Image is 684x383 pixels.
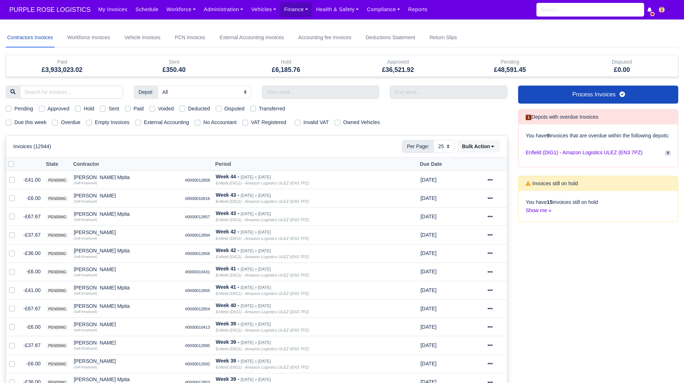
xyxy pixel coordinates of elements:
i: Enfield (DIG1) - Amazon Logistics ULEZ (EN3 7PZ) [216,255,309,259]
a: Compliance [363,3,404,17]
p: You have invoices that are overdue within the following depots: [526,132,671,140]
strong: Week 41 - [216,284,239,290]
small: #0000012855 [185,288,210,293]
small: [DATE] » [DATE] [241,175,271,179]
a: Schedule [131,3,162,17]
label: Pending [14,105,33,113]
small: (Self-Employed) [74,292,97,295]
small: #0000010431 [185,270,210,274]
small: (Self-Employed) [74,181,97,185]
a: Finance [280,3,312,17]
i: Enfield (DIG1) - Amazon Logistics ULEZ (EN3 7PZ) [216,273,309,277]
td: -£6.00 [20,355,43,373]
span: pending [46,288,68,293]
span: pending [46,214,68,220]
small: [DATE] » [DATE] [241,304,271,308]
td: -£6.00 [20,189,43,208]
small: [DATE] » [DATE] [241,359,271,364]
a: Workforce Invoices [66,28,112,47]
strong: Week 39 - [216,321,239,327]
label: External Accounting [144,118,189,127]
label: Transferred [259,105,285,113]
input: Search for invoices... [20,86,123,99]
td: -£67.67 [20,208,43,226]
td: -£6.00 [20,263,43,281]
small: #0000010616 [185,196,210,201]
a: Vehicle Invoices [123,28,162,47]
td: -£37.67 [20,336,43,355]
div: Disputed [571,58,673,66]
span: 1 month from now [420,324,437,330]
input: Search... [536,3,644,17]
div: Approved [347,58,448,66]
strong: Week 41 - [216,266,239,272]
small: (Self-Employed) [74,310,97,314]
small: #0000012894 [185,233,210,237]
div: Hold [230,55,342,77]
h6: Depots with overdue Invoices [526,114,598,120]
i: Enfield (DIG1) - Amazon Logistics ULEZ (EN3 7PZ) [216,218,309,222]
h5: £3,933,023.02 [11,66,113,74]
i: Enfield (DIG1) - Amazon Logistics ULEZ (EN3 7PZ) [216,365,309,369]
span: Enfield (DIG1) - Amazon Logistics ULEZ (EN3 7PZ) [526,149,642,157]
a: External Accounting Invoices [218,28,285,47]
a: Enfield (DIG1) - Amazon Logistics ULEZ (EN3 7PZ) 9 [526,146,671,160]
th: State [43,158,71,171]
i: Enfield (DIG1) - Amazon Logistics ULEZ (EN3 7PZ) [216,328,309,332]
strong: Week 42 - [216,247,239,253]
div: [PERSON_NAME] Mpita [74,175,179,180]
strong: Week 40 - [216,302,239,308]
small: [DATE] » [DATE] [241,285,271,290]
span: 1 [526,115,531,120]
span: pending [46,178,68,183]
a: Contractors Invoices [6,28,55,47]
span: Per Page: [402,140,434,153]
span: 2 months from now [420,250,437,256]
i: Enfield (DIG1) - Amazon Logistics ULEZ (EN3 7PZ) [216,181,309,185]
a: Deductions Statement [364,28,417,47]
div: Pending [454,55,566,77]
label: Disputed [224,105,245,113]
span: 2 months from now [420,195,437,201]
span: 1 month from now [420,342,437,348]
a: Return Slips [428,28,458,47]
div: Paid [6,55,118,77]
a: Administration [200,3,247,17]
small: #0000012856 [185,251,210,256]
div: [PERSON_NAME] [74,230,179,235]
div: Approved [342,55,454,77]
td: -£36.00 [20,244,43,263]
small: #0000012857 [185,215,210,219]
strong: Week 44 - [216,174,239,179]
small: (Self-Employed) [74,218,97,222]
td: -£41.00 [20,281,43,299]
small: [DATE] » [DATE] [241,193,271,198]
td: -£41.00 [20,171,43,189]
div: [PERSON_NAME] [74,340,179,345]
small: (Self-Employed) [74,365,97,369]
a: Accounting fee Invoices [297,28,353,47]
label: Owned Vehicles [343,118,380,127]
span: 2 months from now [420,287,437,293]
div: Hold [236,58,337,66]
input: End week... [390,86,507,99]
label: Empty Invoices [95,118,130,127]
div: [PERSON_NAME] [74,267,179,272]
div: [PERSON_NAME] Mpita [74,377,179,382]
span: pending [46,233,68,238]
strong: Week 43 - [216,192,239,198]
div: Disputed [566,55,678,77]
div: [PERSON_NAME] [74,193,179,198]
span: pending [46,343,68,348]
a: Reports [404,3,432,17]
div: [PERSON_NAME] [74,322,179,327]
strong: Week 39 - [216,376,239,382]
h5: £350.40 [124,66,225,74]
td: -£6.00 [20,318,43,336]
label: Overdue [61,118,80,127]
small: [DATE] » [DATE] [241,211,271,216]
i: Enfield (DIG1) - Amazon Logistics ULEZ (EN3 7PZ) [216,199,309,204]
